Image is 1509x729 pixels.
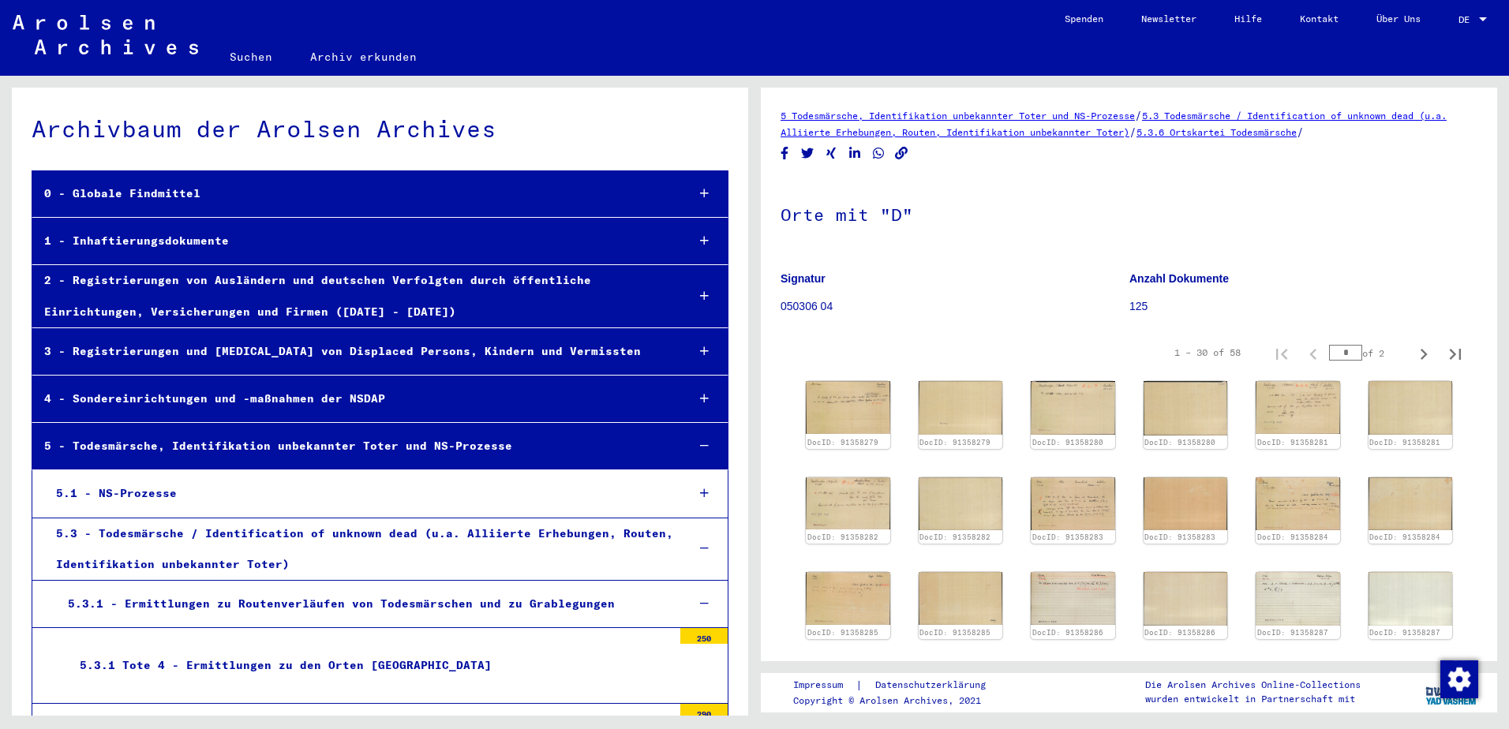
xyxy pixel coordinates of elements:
button: Share on LinkedIn [847,144,863,163]
a: DocID: 91358281 [1257,438,1328,447]
button: Share on WhatsApp [871,144,887,163]
span: / [1297,125,1304,139]
span: / [1135,108,1142,122]
div: 5 - Todesmärsche, Identifikation unbekannter Toter und NS-Prozesse [32,431,674,462]
button: Next page [1408,337,1440,368]
a: DocID: 91358285 [807,628,878,637]
b: Signatur [781,272,826,285]
a: DocID: 91358280 [1144,438,1215,447]
button: Share on Xing [823,144,840,163]
img: 001.jpg [806,477,890,530]
img: Arolsen_neg.svg [13,15,198,54]
a: DocID: 91358282 [807,533,878,541]
a: DocID: 91358280 [1032,438,1103,447]
img: 001.jpg [1256,381,1340,434]
img: 001.jpg [806,572,890,625]
p: Copyright © Arolsen Archives, 2021 [793,693,1005,708]
img: 001.jpg [1031,572,1115,625]
a: 5 Todesmärsche, Identifikation unbekannter Toter und NS-Prozesse [781,110,1135,121]
img: 001.jpg [806,381,890,434]
img: 001.jpg [1031,477,1115,530]
button: Previous page [1297,337,1329,368]
a: DocID: 91358281 [1369,438,1440,447]
span: / [1129,125,1136,139]
a: DocID: 91358287 [1257,628,1328,637]
button: Copy link [893,144,910,163]
img: 002.jpg [1369,572,1453,626]
img: Zustimmung ändern [1440,660,1478,698]
button: Last page [1440,337,1471,368]
a: DocID: 91358283 [1144,533,1215,541]
a: DocID: 91358283 [1032,533,1103,541]
a: DocID: 91358284 [1257,533,1328,541]
div: 1 - Inhaftierungsdokumente [32,226,674,256]
p: 125 [1129,298,1477,315]
div: 250 [680,628,728,644]
img: 001.jpg [1256,572,1340,626]
button: Share on Twitter [799,144,816,163]
a: DocID: 91358284 [1369,533,1440,541]
div: 2 - Registrierungen von Ausländern und deutschen Verfolgten durch öffentliche Einrichtungen, Vers... [32,265,674,327]
img: 001.jpg [1031,381,1115,435]
img: 002.jpg [1144,572,1228,626]
div: 5.3.1 - Ermittlungen zu Routenverläufen von Todesmärschen und zu Grablegungen [56,589,674,619]
a: Datenschutzerklärung [863,677,1005,693]
a: DocID: 91358279 [807,438,878,447]
div: 5.3.1 Tote 4 - Ermittlungen zu den Orten [GEOGRAPHIC_DATA] [68,650,672,681]
img: 002.jpg [1369,477,1453,530]
div: 1 – 30 of 58 [1174,346,1241,360]
a: DocID: 91358279 [919,438,990,447]
div: 4 - Sondereinrichtungen und -maßnahmen der NSDAP [32,383,674,414]
div: 3 - Registrierungen und [MEDICAL_DATA] von Displaced Persons, Kindern und Vermissten [32,336,674,367]
img: 002.jpg [919,572,1003,625]
a: DocID: 91358287 [1369,628,1440,637]
a: DocID: 91358282 [919,533,990,541]
a: DocID: 91358285 [919,628,990,637]
span: DE [1458,14,1476,25]
img: 002.jpg [1369,381,1453,435]
button: Share on Facebook [777,144,793,163]
a: Archiv erkunden [291,38,436,76]
p: 050306 04 [781,298,1129,315]
div: 290 [680,704,728,720]
div: 5.1 - NS-Prozesse [44,478,674,509]
div: 0 - Globale Findmittel [32,178,674,209]
div: of 2 [1329,346,1408,361]
img: 001.jpg [1256,477,1340,530]
a: 5.3.6 Ortskartei Todesmärsche [1136,126,1297,138]
img: 002.jpg [1144,381,1228,436]
p: Die Arolsen Archives Online-Collections [1145,678,1361,692]
div: Zustimmung ändern [1440,660,1477,697]
a: Suchen [211,38,291,76]
a: DocID: 91358286 [1032,628,1103,637]
h1: Orte mit "D" [781,178,1477,248]
a: Impressum [793,677,856,693]
p: wurden entwickelt in Partnerschaft mit [1145,692,1361,706]
button: First page [1266,337,1297,368]
img: yv_logo.png [1422,672,1481,712]
div: Archivbaum der Arolsen Archives [32,111,728,147]
img: 002.jpg [919,381,1003,435]
img: 002.jpg [919,477,1003,530]
b: Anzahl Dokumente [1129,272,1229,285]
div: | [793,677,1005,693]
img: 002.jpg [1144,477,1228,530]
a: DocID: 91358286 [1144,628,1215,637]
div: 5.3 - Todesmärsche / Identification of unknown dead (u.a. Alliierte Erhebungen, Routen, Identifik... [44,518,674,580]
